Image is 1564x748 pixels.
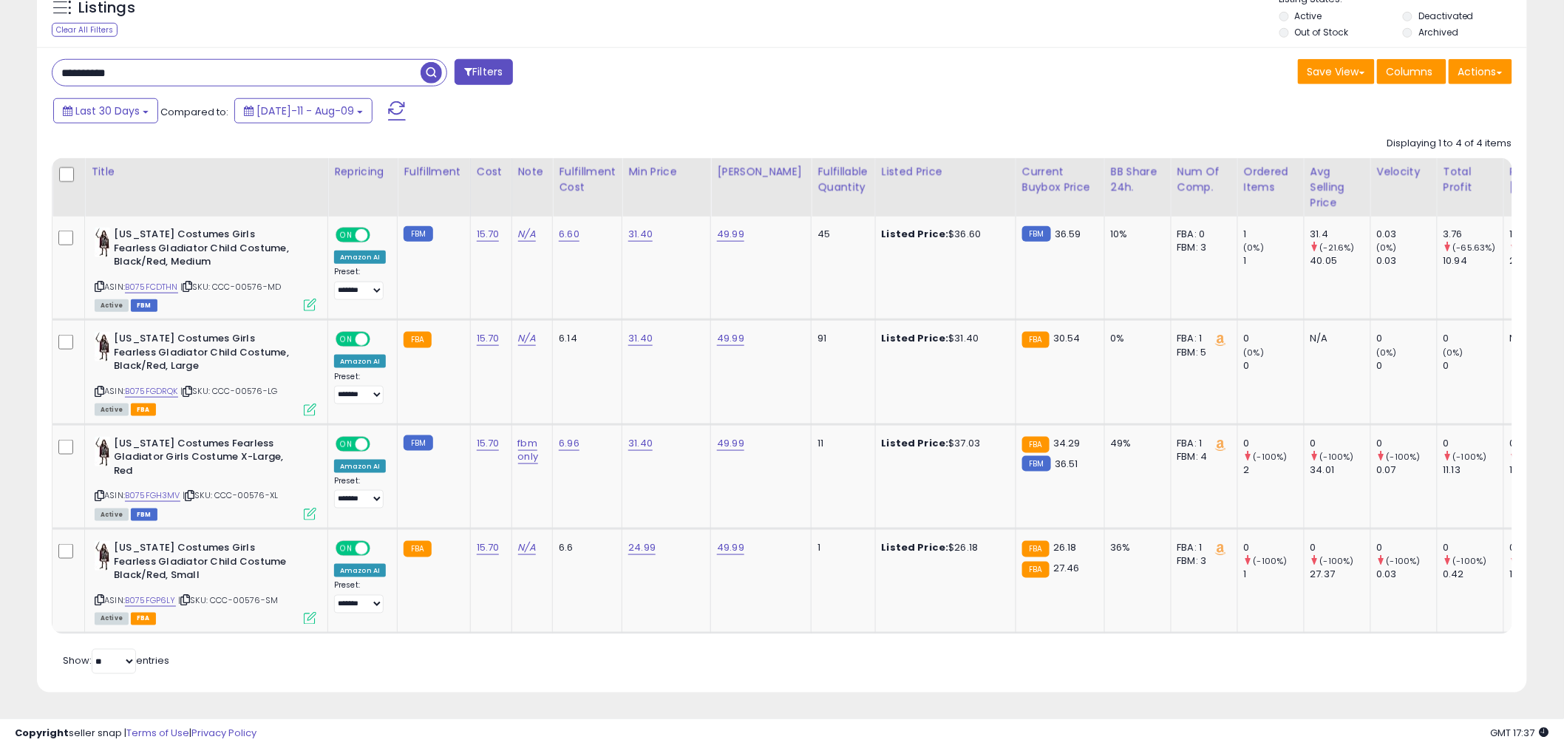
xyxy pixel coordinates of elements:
a: N/A [518,540,536,555]
span: FBM [131,299,157,312]
div: 1 [1244,254,1304,268]
span: FBA [131,613,156,625]
div: 0.03 [1377,568,1437,581]
div: FBM: 3 [1177,241,1226,254]
div: FBA: 1 [1177,541,1226,554]
div: 31.4 [1310,228,1370,241]
div: FBA: 0 [1177,228,1226,241]
div: 0 [1444,332,1503,345]
small: FBM [404,435,432,451]
small: FBA [1022,562,1050,578]
div: 0 [1244,541,1304,554]
a: N/A [518,227,536,242]
div: 11.13 [1444,463,1503,477]
a: 49.99 [717,540,744,555]
span: All listings currently available for purchase on Amazon [95,613,129,625]
small: (-100%) [1453,451,1487,463]
div: Clear All Filters [52,23,118,37]
a: Terms of Use [126,726,189,740]
small: (-100%) [1387,451,1421,463]
span: 27.46 [1053,561,1080,575]
div: BB Share 24h. [1111,164,1165,195]
div: Title [91,164,322,180]
div: Velocity [1377,164,1431,180]
div: Amazon AI [334,460,386,473]
label: Out of Stock [1295,26,1349,38]
div: 2 [1244,463,1304,477]
div: $36.60 [882,228,1004,241]
div: Amazon AI [334,355,386,368]
span: OFF [368,438,392,450]
span: | SKU: CCC-00576-LG [180,385,277,397]
img: 410LdmfQlJL._SL40_.jpg [95,437,110,466]
span: OFF [368,543,392,555]
span: Columns [1387,64,1433,79]
div: 45 [817,228,863,241]
img: 410LdmfQlJL._SL40_.jpg [95,228,110,257]
div: Ordered Items [1244,164,1298,195]
span: | SKU: CCC-00576-MD [180,281,281,293]
a: 15.70 [477,331,500,346]
b: [US_STATE] Costumes Girls Fearless Gladiator Child Costume Black/Red, Small [114,541,293,586]
small: (0%) [1444,347,1464,358]
div: 10% [1111,228,1160,241]
div: 6.14 [559,332,611,345]
div: 27.37 [1310,568,1370,581]
div: Num of Comp. [1177,164,1231,195]
div: seller snap | | [15,727,256,741]
a: Privacy Policy [191,726,256,740]
span: 26.18 [1053,540,1077,554]
small: (0%) [1244,347,1265,358]
b: [US_STATE] Costumes Girls Fearless Gladiator Child Costume, Black/Red, Medium [114,228,293,273]
a: 49.99 [717,227,744,242]
small: (-65.63%) [1453,242,1496,254]
div: 0 [1244,437,1304,450]
div: 10.94 [1444,254,1503,268]
button: Filters [455,59,512,85]
div: 1 [817,541,863,554]
div: 1 [1244,568,1304,581]
b: Listed Price: [882,331,949,345]
a: N/A [518,331,536,346]
button: [DATE]-11 - Aug-09 [234,98,373,123]
div: $31.40 [882,332,1004,345]
div: Amazon AI [334,251,386,264]
div: 0 [1444,437,1503,450]
span: OFF [368,333,392,346]
label: Archived [1418,26,1458,38]
div: 0 [1244,359,1304,373]
span: 36.51 [1055,457,1078,471]
div: 3.76 [1444,228,1503,241]
span: All listings currently available for purchase on Amazon [95,299,129,312]
button: Last 30 Days [53,98,158,123]
div: 49% [1111,437,1160,450]
small: (0%) [1244,242,1265,254]
small: (-100%) [1320,451,1354,463]
small: FBA [1022,437,1050,453]
span: 30.54 [1053,331,1081,345]
div: 0 [1377,359,1437,373]
div: FBA: 1 [1177,332,1226,345]
a: B075FGDRQK [125,385,178,398]
span: | SKU: CCC-00576-XL [183,489,278,501]
small: FBA [1022,332,1050,348]
a: B075FCDTHN [125,281,178,293]
div: 0 [1444,359,1503,373]
div: Preset: [334,580,386,613]
span: ON [337,438,356,450]
div: $26.18 [882,541,1004,554]
b: Listed Price: [882,436,949,450]
div: Displaying 1 to 4 of 4 items [1387,137,1512,151]
small: (-100%) [1254,451,1288,463]
div: FBA: 1 [1177,437,1226,450]
a: 49.99 [717,331,744,346]
a: 6.96 [559,436,579,451]
small: FBA [1022,541,1050,557]
a: 6.60 [559,227,579,242]
b: Listed Price: [882,540,949,554]
div: Avg Selling Price [1310,164,1364,211]
span: 34.29 [1053,436,1081,450]
div: 0 [1377,437,1437,450]
div: 0 [1377,541,1437,554]
small: FBA [404,332,431,348]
